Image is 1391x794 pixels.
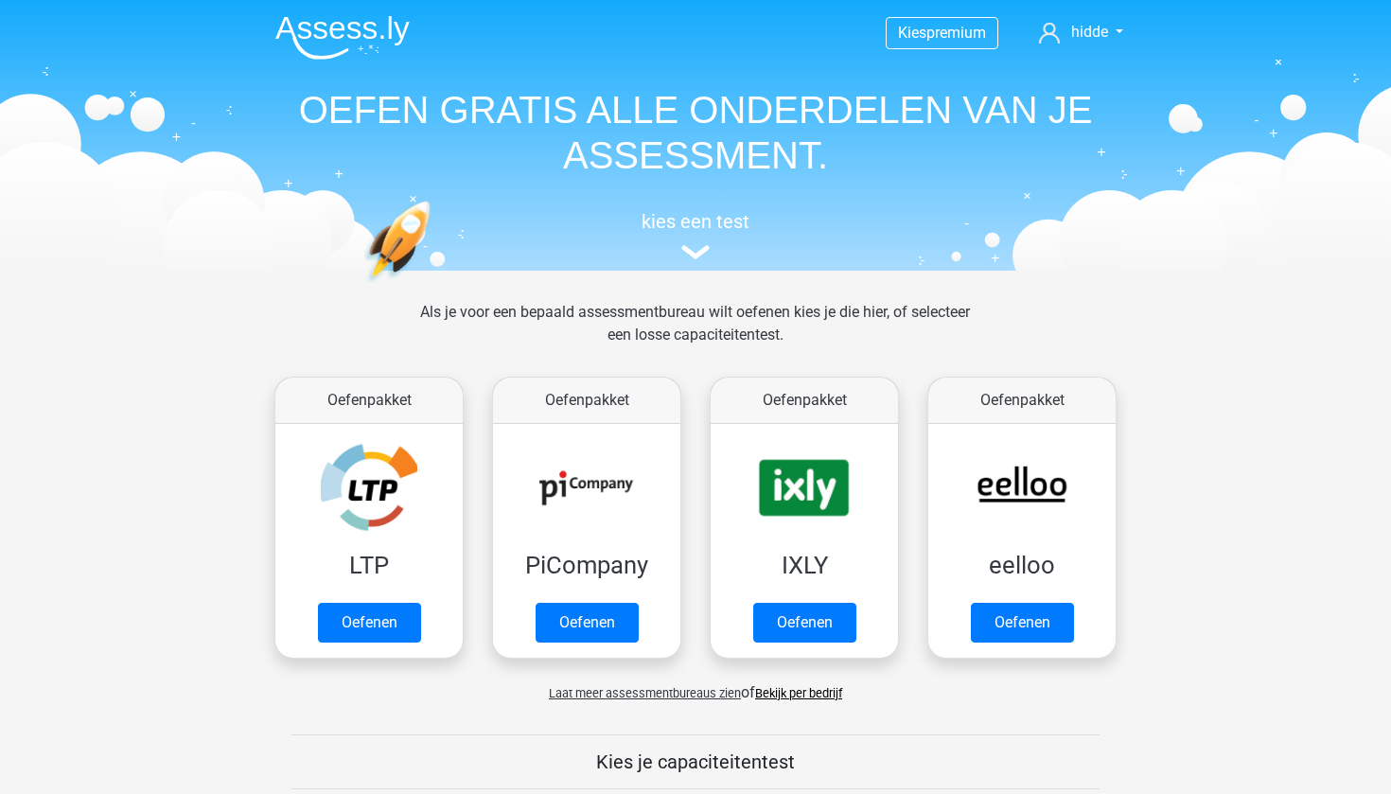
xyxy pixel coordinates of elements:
a: Oefenen [536,603,639,643]
h5: Kies je capaciteitentest [291,750,1100,773]
a: Bekijk per bedrijf [755,686,842,700]
span: hidde [1071,23,1108,41]
a: Kiespremium [887,20,997,45]
a: Oefenen [318,603,421,643]
img: oefenen [364,201,503,372]
h5: kies een test [260,210,1131,233]
div: Als je voor een bepaald assessmentbureau wilt oefenen kies je die hier, of selecteer een losse ca... [405,301,985,369]
a: Oefenen [753,603,856,643]
span: Kies [898,24,926,42]
img: Assessly [275,15,410,60]
h1: OEFEN GRATIS ALLE ONDERDELEN VAN JE ASSESSMENT. [260,87,1131,178]
div: of [260,666,1131,704]
a: hidde [1031,21,1131,44]
img: assessment [681,245,710,259]
a: Oefenen [971,603,1074,643]
a: kies een test [260,210,1131,260]
span: premium [926,24,986,42]
span: Laat meer assessmentbureaus zien [549,686,741,700]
